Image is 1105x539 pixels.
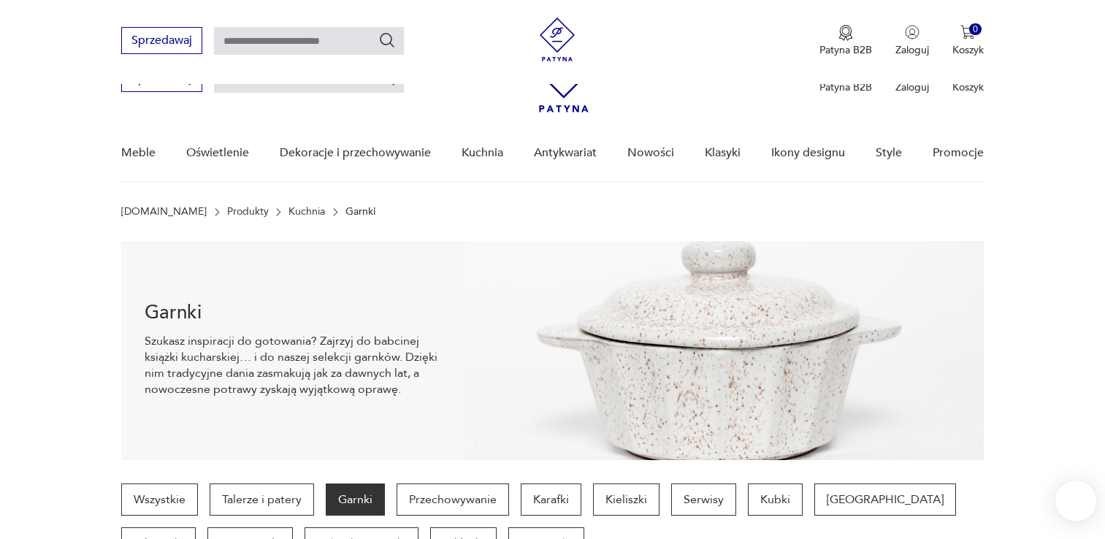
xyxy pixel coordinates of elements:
p: Koszyk [952,80,984,94]
img: Ikona medalu [838,25,853,41]
a: [GEOGRAPHIC_DATA] [814,483,956,516]
iframe: Smartsupp widget button [1055,481,1096,521]
a: Garnki [326,483,385,516]
button: Sprzedawaj [121,27,202,54]
a: Promocje [933,125,984,181]
a: Kuchnia [462,125,503,181]
a: [DOMAIN_NAME] [121,206,207,218]
p: Zaloguj [895,80,929,94]
a: Ikona medaluPatyna B2B [819,25,872,57]
button: Zaloguj [895,25,929,57]
a: Talerze i patery [210,483,314,516]
div: 0 [969,23,982,36]
a: Sprzedawaj [121,37,202,47]
h1: Garnki [145,304,443,321]
a: Serwisy [671,483,736,516]
button: Patyna B2B [819,25,872,57]
a: Antykwariat [534,125,597,181]
button: 0Koszyk [952,25,984,57]
a: Wszystkie [121,483,198,516]
p: Patyna B2B [819,80,872,94]
button: Szukaj [378,31,396,49]
img: Patyna - sklep z meblami i dekoracjami vintage [535,18,579,61]
p: Patyna B2B [819,43,872,57]
img: Ikonka użytkownika [905,25,919,39]
p: Zaloguj [895,43,929,57]
a: Style [876,125,902,181]
p: Szukasz inspiracji do gotowania? Zajrzyj do babcinej książki kucharskiej… i do naszej selekcji ga... [145,333,443,397]
img: Garnki [466,241,983,460]
p: Garnki [345,206,375,218]
a: Przechowywanie [397,483,509,516]
a: Dekoracje i przechowywanie [280,125,431,181]
p: Koszyk [952,43,984,57]
a: Oświetlenie [186,125,249,181]
a: Klasyki [705,125,741,181]
a: Ikony designu [771,125,845,181]
a: Karafki [521,483,581,516]
a: Nowości [627,125,674,181]
img: Ikona koszyka [960,25,975,39]
a: Kuchnia [288,206,325,218]
a: Produkty [227,206,269,218]
a: Sprzedawaj [121,74,202,85]
a: Meble [121,125,156,181]
a: Kubki [748,483,803,516]
a: Kieliszki [593,483,659,516]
